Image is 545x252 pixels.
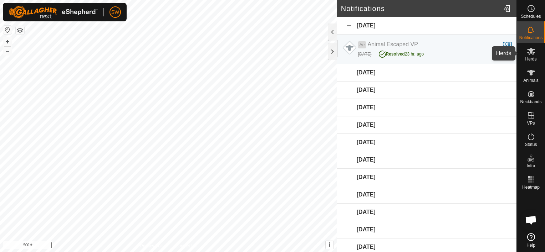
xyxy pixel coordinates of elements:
span: Infra [526,164,535,168]
div: [DATE] [337,186,516,204]
span: Resolved [386,52,405,57]
div: [DATE] [337,99,516,116]
div: [DATE] [337,82,516,99]
button: Map Layers [16,26,24,35]
span: Animal Escaped VP [367,41,418,47]
div: 23 hr. ago [379,49,424,57]
a: Contact Us [175,243,197,249]
span: VPs [527,121,535,125]
span: SW [111,9,119,16]
span: Status [525,142,537,147]
div: [DATE] [337,116,516,134]
span: Notifications [519,36,543,40]
div: [DATE] [337,17,516,35]
span: Herds [525,57,536,61]
span: Schedules [521,14,541,19]
div: [DATE] [337,64,516,82]
div: Open chat [520,209,542,231]
span: i [329,242,330,248]
h2: Notifications [341,4,501,13]
button: + [3,37,12,46]
div: [DATE] [337,169,516,186]
a: Privacy Policy [140,243,167,249]
div: [DATE] [337,204,516,221]
div: 038 [503,40,512,49]
div: [DATE] [337,151,516,169]
span: Neckbands [520,100,541,104]
span: Animals [523,78,539,83]
div: [DATE] [337,221,516,238]
button: – [3,47,12,55]
button: Reset Map [3,26,12,34]
span: Ae [358,41,366,48]
div: [DATE] [358,51,372,57]
span: Heatmap [522,185,540,189]
a: Help [517,230,545,250]
img: Gallagher Logo [9,6,98,19]
button: i [326,241,333,249]
div: [DATE] [337,134,516,151]
span: Help [526,243,535,247]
